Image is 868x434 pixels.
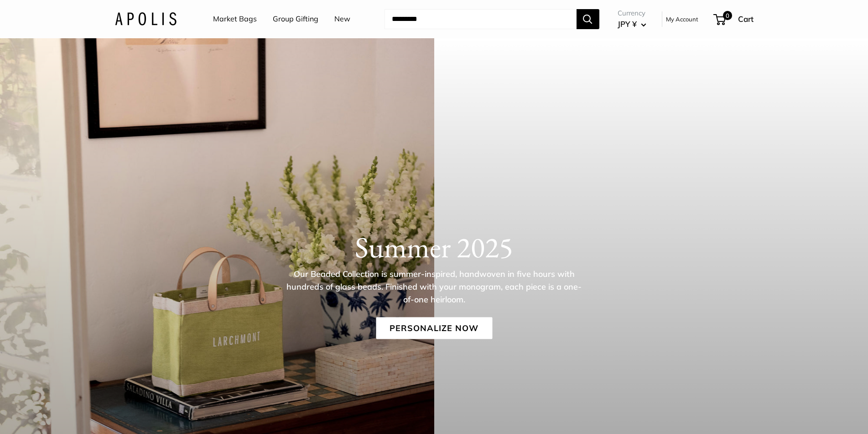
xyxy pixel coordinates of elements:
[115,230,754,265] h1: Summer 2025
[385,9,577,29] input: Search...
[376,317,492,339] a: Personalize Now
[738,14,754,24] span: Cart
[273,12,318,26] a: Group Gifting
[577,9,599,29] button: Search
[334,12,350,26] a: New
[722,11,732,20] span: 0
[286,268,582,306] p: Our Beaded Collection is summer-inspired, handwoven in five hours with hundreds of glass beads. F...
[618,7,646,20] span: Currency
[618,17,646,31] button: JPY ¥
[115,12,177,26] img: Apolis
[618,19,637,29] span: JPY ¥
[714,12,754,26] a: 0 Cart
[213,12,257,26] a: Market Bags
[666,14,698,25] a: My Account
